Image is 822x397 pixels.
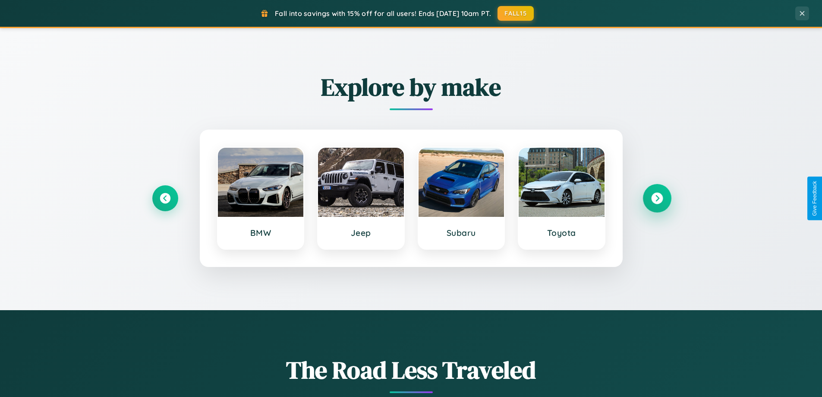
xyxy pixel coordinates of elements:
[427,228,496,238] h3: Subaru
[498,6,534,21] button: FALL15
[327,228,395,238] h3: Jeep
[812,181,818,216] div: Give Feedback
[227,228,295,238] h3: BMW
[275,9,491,18] span: Fall into savings with 15% off for all users! Ends [DATE] 10am PT.
[152,70,670,104] h2: Explore by make
[527,228,596,238] h3: Toyota
[152,353,670,387] h1: The Road Less Traveled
